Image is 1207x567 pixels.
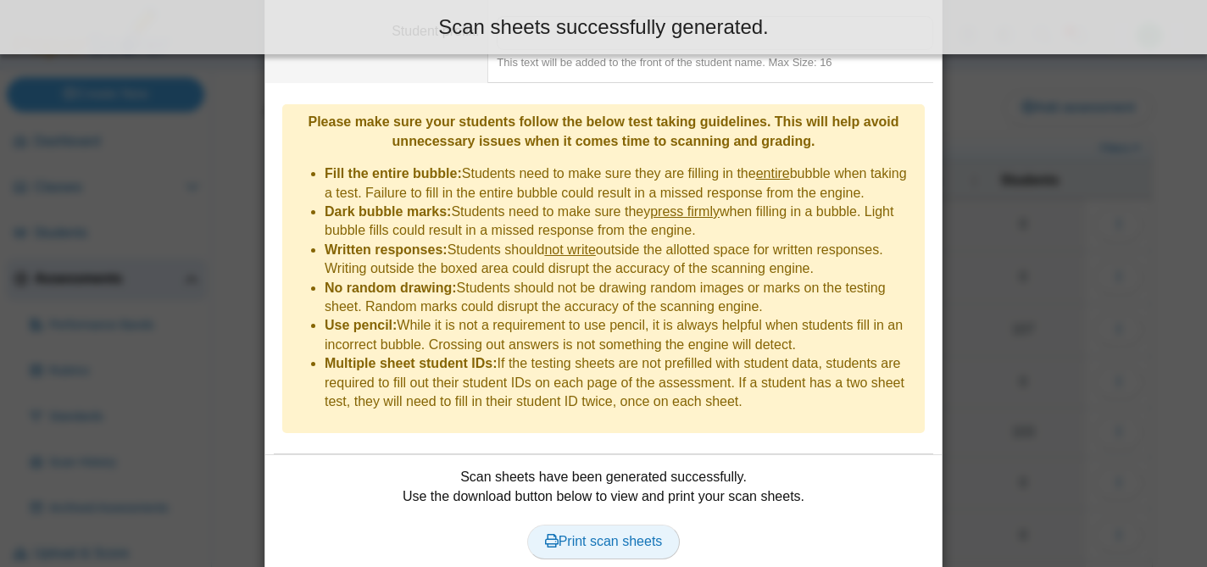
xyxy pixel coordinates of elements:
[325,356,498,370] b: Multiple sheet student IDs:
[650,204,720,219] u: press firmly
[325,204,451,219] b: Dark bubble marks:
[527,525,681,559] a: Print scan sheets
[325,281,457,295] b: No random drawing:
[325,316,916,354] li: While it is not a requirement to use pencil, it is always helpful when students fill in an incorr...
[545,534,663,548] span: Print scan sheets
[544,242,595,257] u: not write
[325,241,916,279] li: Students should outside the allotted space for written responses. Writing outside the boxed area ...
[325,242,448,257] b: Written responses:
[325,164,916,203] li: Students need to make sure they are filling in the bubble when taking a test. Failure to fill in ...
[756,166,790,181] u: entire
[13,13,1194,42] div: Scan sheets successfully generated.
[308,114,898,147] b: Please make sure your students follow the below test taking guidelines. This will help avoid unne...
[325,203,916,241] li: Students need to make sure they when filling in a bubble. Light bubble fills could result in a mi...
[325,318,397,332] b: Use pencil:
[325,279,916,317] li: Students should not be drawing random images or marks on the testing sheet. Random marks could di...
[325,166,462,181] b: Fill the entire bubble:
[325,354,916,411] li: If the testing sheets are not prefilled with student data, students are required to fill out thei...
[497,55,933,70] div: This text will be added to the front of the student name. Max Size: 16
